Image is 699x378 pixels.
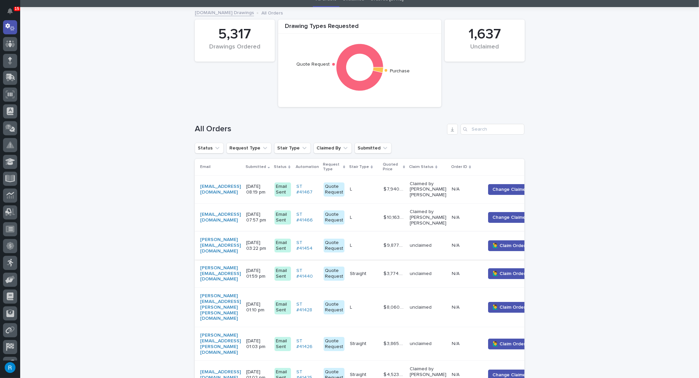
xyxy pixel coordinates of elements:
[409,163,434,171] p: Claim Status
[488,302,530,313] button: 🙋‍♂️ Claim Order
[383,185,406,192] p: $ 7,940.00
[452,185,461,192] p: N/A
[350,371,368,378] p: Straight
[200,265,241,282] a: [PERSON_NAME][EMAIL_ADDRESS][DOMAIN_NAME]
[355,143,392,153] button: Submitted
[15,6,19,11] p: 15
[492,304,525,311] span: 🙋‍♂️ Claim Order
[383,241,406,248] p: $ 9,877.00
[296,240,318,251] a: ST #41454
[492,186,527,193] span: Change Claimer
[195,327,543,361] tr: [PERSON_NAME][EMAIL_ADDRESS][PERSON_NAME][DOMAIN_NAME] [DATE] 01:03 pmEmail SentST #41426 Quote R...
[488,268,530,279] button: 🙋‍♂️ Claim Order
[452,213,461,220] p: N/A
[3,4,17,18] button: Notifications
[324,300,344,314] div: Quote Request
[246,338,269,350] p: [DATE] 01:03 pm
[488,339,530,349] button: 🙋‍♂️ Claim Order
[195,260,543,287] tr: [PERSON_NAME][EMAIL_ADDRESS][DOMAIN_NAME] [DATE] 01:59 pmEmail SentST #41440 Quote RequestStraigh...
[246,212,269,223] p: [DATE] 07:57 pm
[206,43,263,58] div: Drawings Ordered
[314,143,352,153] button: Claimed By
[200,293,241,321] a: [PERSON_NAME][EMAIL_ADDRESS][PERSON_NAME][PERSON_NAME][DOMAIN_NAME]
[324,182,344,197] div: Quote Request
[274,163,287,171] p: Status
[390,69,410,74] text: Purchase
[296,212,318,223] a: ST #41466
[410,271,446,277] p: unclaimed
[461,124,524,135] input: Search
[200,333,241,355] a: [PERSON_NAME][EMAIL_ADDRESS][PERSON_NAME][DOMAIN_NAME]
[274,337,291,351] div: Email Sent
[200,212,241,223] a: [EMAIL_ADDRESS][DOMAIN_NAME]
[383,340,406,347] p: $ 3,865.00
[274,210,291,225] div: Email Sent
[278,23,441,34] div: Drawing Types Requested
[246,268,269,279] p: [DATE] 01:59 pm
[324,239,344,253] div: Quote Request
[492,214,527,221] span: Change Claimer
[350,213,354,220] p: L
[195,203,543,231] tr: [EMAIL_ADDRESS][DOMAIN_NAME] [DATE] 07:57 pmEmail SentST #41466 Quote RequestLL $ 10,163.00$ 10,1...
[274,182,291,197] div: Email Sent
[456,26,513,43] div: 1,637
[195,143,224,153] button: Status
[324,337,344,351] div: Quote Request
[296,184,318,195] a: ST #41467
[3,360,17,375] button: users-avatar
[383,161,401,173] p: Quoted Price
[492,341,525,347] span: 🙋‍♂️ Claim Order
[296,302,318,313] a: ST #41428
[261,9,283,16] p: All Orders
[226,143,271,153] button: Request Type
[195,175,543,203] tr: [EMAIL_ADDRESS][DOMAIN_NAME] [DATE] 08:19 pmEmail SentST #41467 Quote RequestLL $ 7,940.00$ 7,940...
[383,213,406,220] p: $ 10,163.00
[383,371,406,378] p: $ 4,523.00
[350,185,354,192] p: L
[200,184,241,195] a: [EMAIL_ADDRESS][DOMAIN_NAME]
[195,232,543,260] tr: [PERSON_NAME][EMAIL_ADDRESS][DOMAIN_NAME] [DATE] 03:22 pmEmail SentST #41454 Quote RequestLL $ 9,...
[206,26,263,43] div: 5,317
[456,43,513,58] div: Unclaimed
[488,184,532,195] button: Change Claimer
[488,240,530,251] button: 🙋‍♂️ Claim Order
[195,8,254,16] a: [DOMAIN_NAME] Drawings
[410,305,446,310] p: unclaimed
[246,184,269,195] p: [DATE] 08:19 pm
[452,371,461,378] p: N/A
[246,163,266,171] p: Submitted
[274,143,311,153] button: Stair Type
[488,212,532,223] button: Change Claimer
[246,302,269,313] p: [DATE] 01:10 pm
[274,300,291,314] div: Email Sent
[324,267,344,281] div: Quote Request
[492,270,525,277] span: 🙋‍♂️ Claim Order
[451,163,467,171] p: Order ID
[410,209,446,226] p: Claimed by [PERSON_NAME] [PERSON_NAME]
[324,210,344,225] div: Quote Request
[410,243,446,248] p: unclaimed
[452,340,461,347] p: N/A
[296,163,319,171] p: Automation
[350,340,368,347] p: Straight
[410,341,446,347] p: unclaimed
[274,267,291,281] div: Email Sent
[323,161,341,173] p: Request Type
[452,241,461,248] p: N/A
[350,270,368,277] p: Straight
[195,124,444,134] h1: All Orders
[274,239,291,253] div: Email Sent
[246,240,269,251] p: [DATE] 03:22 pm
[383,270,406,277] p: $ 3,774.00
[383,303,406,310] p: $ 8,060.00
[349,163,369,171] p: Stair Type
[452,303,461,310] p: N/A
[350,303,354,310] p: L
[296,62,330,67] text: Quote Request
[200,237,241,254] a: [PERSON_NAME][EMAIL_ADDRESS][DOMAIN_NAME]
[452,270,461,277] p: N/A
[492,242,525,249] span: 🙋‍♂️ Claim Order
[410,181,446,198] p: Claimed by [PERSON_NAME] [PERSON_NAME]
[8,8,17,19] div: Notifications15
